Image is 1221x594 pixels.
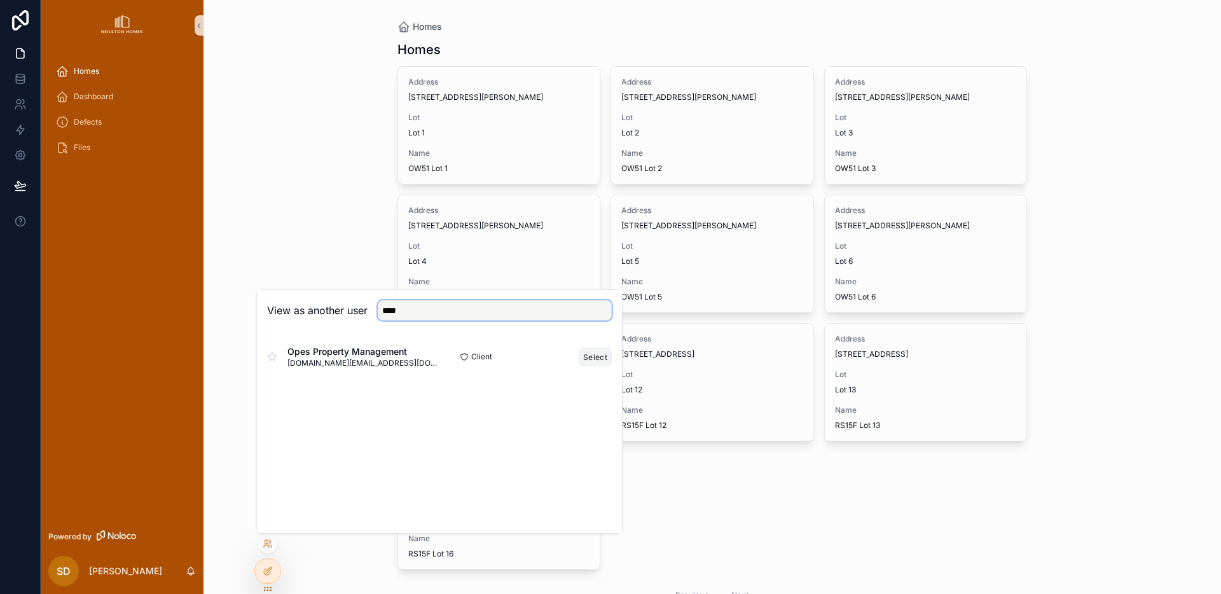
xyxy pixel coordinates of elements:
h2: View as another user [267,303,368,318]
span: Lot [835,113,1017,123]
span: Address [621,205,803,216]
span: [STREET_ADDRESS][PERSON_NAME] [621,221,803,231]
span: Opes Property Management [287,345,439,358]
span: Lot 13 [835,385,1017,395]
a: Files [48,136,196,159]
span: Name [621,405,803,415]
a: Address[STREET_ADDRESS][PERSON_NAME]LotLot 2NameOW51 Lot 2 [610,66,814,184]
a: Address[STREET_ADDRESS][PERSON_NAME]LotLot 4NameOW51 Lot 4 [397,195,601,313]
span: OW51 Lot 6 [835,292,1017,302]
span: Name [408,277,590,287]
span: Name [408,148,590,158]
button: Select [579,348,612,366]
span: Address [621,334,803,344]
span: [STREET_ADDRESS][PERSON_NAME] [835,92,1017,102]
span: Address [621,77,803,87]
a: Homes [48,60,196,83]
a: Address[STREET_ADDRESS][PERSON_NAME]LotLot 5NameOW51 Lot 5 [610,195,814,313]
span: Lot 4 [408,256,590,266]
p: [PERSON_NAME] [89,565,162,577]
h1: Homes [397,41,441,59]
span: Lot 2 [621,128,803,138]
span: OW51 Lot 1 [408,163,590,174]
span: Lot 6 [835,256,1017,266]
span: Powered by [48,532,92,542]
span: Lot [621,113,803,123]
span: Address [835,334,1017,344]
span: OW51 Lot 2 [621,163,803,174]
span: [STREET_ADDRESS][PERSON_NAME] [408,92,590,102]
span: Name [621,148,803,158]
span: Defects [74,117,102,127]
a: Powered by [41,525,203,548]
span: Name [835,405,1017,415]
span: Address [835,205,1017,216]
span: Lot 1 [408,128,590,138]
span: Name [621,277,803,287]
span: RS15F Lot 13 [835,420,1017,431]
span: Address [835,77,1017,87]
a: Address[STREET_ADDRESS][PERSON_NAME]LotLot 3NameOW51 Lot 3 [824,66,1028,184]
span: [STREET_ADDRESS][PERSON_NAME] [408,221,590,231]
div: scrollable content [41,51,203,176]
span: Homes [74,66,99,76]
span: Lot [835,370,1017,380]
a: Defects [48,111,196,134]
img: App logo [101,15,142,36]
a: Address[STREET_ADDRESS]LotLot 12NameRS15F Lot 12 [610,323,814,441]
a: Homes [397,20,442,33]
span: Lot [621,241,803,251]
span: Name [835,148,1017,158]
span: Lot [408,241,590,251]
span: [STREET_ADDRESS][PERSON_NAME] [835,221,1017,231]
span: Lot 5 [621,256,803,266]
span: [STREET_ADDRESS] [835,349,1017,359]
a: Address[STREET_ADDRESS][PERSON_NAME]LotLot 6NameOW51 Lot 6 [824,195,1028,313]
span: SD [57,563,71,579]
a: Address[STREET_ADDRESS]LotLot 13NameRS15F Lot 13 [824,323,1028,441]
span: Name [408,534,590,544]
span: Lot 12 [621,385,803,395]
span: [STREET_ADDRESS][PERSON_NAME] [621,92,803,102]
span: Name [835,277,1017,287]
a: Dashboard [48,85,196,108]
span: Address [408,205,590,216]
span: Lot [621,370,803,380]
span: [DOMAIN_NAME][EMAIL_ADDRESS][DOMAIN_NAME] [287,358,439,368]
span: Lot 3 [835,128,1017,138]
span: Address [408,77,590,87]
span: RS15F Lot 16 [408,549,590,559]
a: Address[STREET_ADDRESS][PERSON_NAME]LotLot 1NameOW51 Lot 1 [397,66,601,184]
span: Homes [413,20,442,33]
span: Files [74,142,90,153]
span: OW51 Lot 5 [621,292,803,302]
span: [STREET_ADDRESS] [621,349,803,359]
span: RS15F Lot 12 [621,420,803,431]
span: Client [471,352,492,362]
span: Lot [835,241,1017,251]
span: OW51 Lot 3 [835,163,1017,174]
span: Lot [408,113,590,123]
span: Dashboard [74,92,113,102]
